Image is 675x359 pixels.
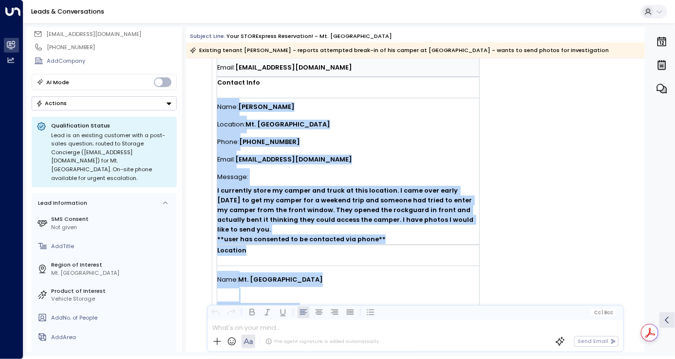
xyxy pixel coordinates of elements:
span: Cc Bcc [594,310,613,315]
button: Actions [32,96,177,110]
span: Phone: [217,302,239,319]
span: | [602,310,603,315]
strong: [PHONE_NUMBER] [239,138,300,146]
span: Subject Line: [190,32,225,40]
div: Actions [36,100,67,107]
span: Name: [217,98,238,116]
a: Leads & Conversations [31,7,104,16]
strong: Contact Info [217,78,260,87]
span: Message: [217,168,248,186]
div: Button group with a nested menu [32,96,177,110]
span: Phone: [217,133,239,151]
div: [PHONE_NUMBER] [47,43,176,52]
strong: [PERSON_NAME] [238,103,295,111]
strong: Mt. [GEOGRAPHIC_DATA] [245,120,330,128]
p: Qualification Status [51,122,172,129]
strong: Location [217,246,246,254]
div: AddArea [51,333,173,341]
div: AddTitle [51,242,173,251]
div: Not given [51,223,173,232]
div: AddNo. of People [51,314,173,322]
div: Lead Information [35,199,87,207]
button: Cc|Bcc [591,309,616,316]
strong: Mt. [GEOGRAPHIC_DATA] [238,275,323,284]
span: sthornb@comcast.net [46,30,141,38]
strong: [EMAIL_ADDRESS][DOMAIN_NAME] [235,63,352,72]
div: Lead is an existing customer with a post-sales question; routed to Storage Concierge ([EMAIL_ADDR... [51,131,172,183]
div: Existing tenant [PERSON_NAME] - reports attempted break-in of his camper at [GEOGRAPHIC_DATA] - w... [190,45,609,55]
span: Email: [217,59,235,76]
span: Location: [217,116,245,133]
label: SMS Consent [51,215,173,223]
span: [EMAIL_ADDRESS][DOMAIN_NAME] [46,30,141,38]
button: Redo [225,306,237,318]
strong: [EMAIL_ADDRESS][DOMAIN_NAME] [235,155,352,163]
div: Mt. [GEOGRAPHIC_DATA] [51,269,173,277]
strong: I currently store my camper and truck at this location. I came over early [DATE] to get my camper... [217,186,475,243]
div: The agent signature is added automatically [265,338,379,345]
span: Email: [217,151,235,168]
div: AddCompany [47,57,176,65]
span: Name: [217,271,238,288]
div: Your STORExpress Reservation! - Mt. [GEOGRAPHIC_DATA] [226,32,392,40]
label: Product of Interest [51,287,173,295]
div: AI Mode [46,77,69,87]
label: Region of Interest [51,261,173,269]
div: Vehicle Storage [51,295,173,303]
a: [PHONE_NUMBER] [239,303,300,318]
button: Undo [210,306,222,318]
